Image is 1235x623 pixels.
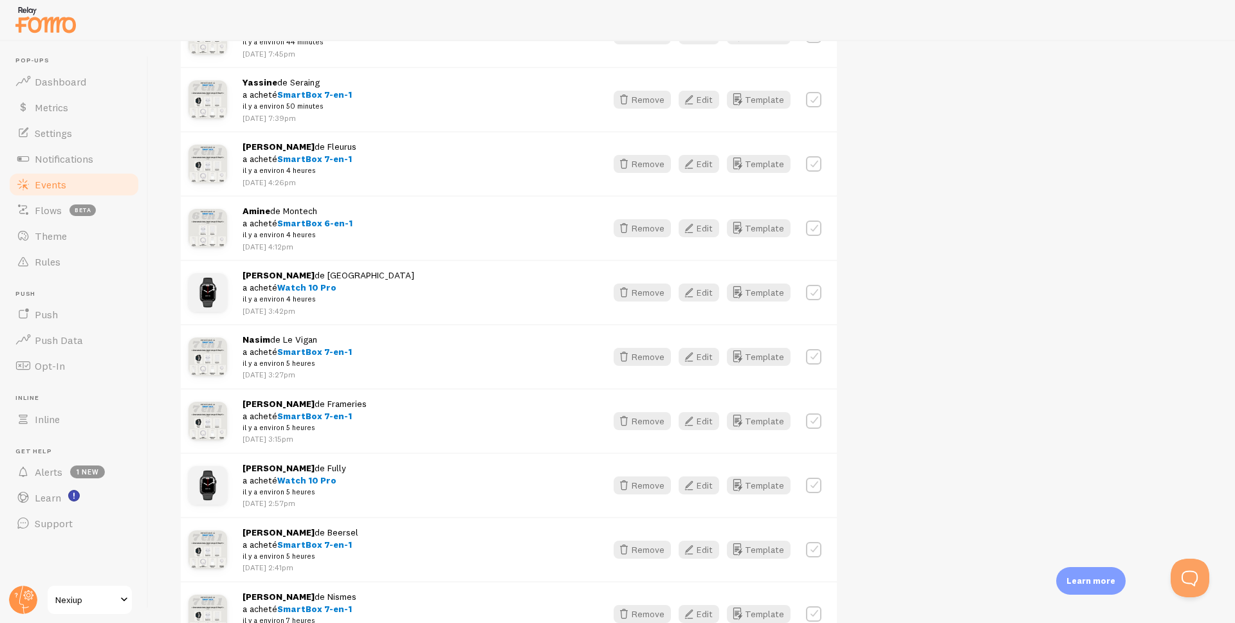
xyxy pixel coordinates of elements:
[614,541,671,559] button: Remove
[242,77,277,88] strong: Yassine
[277,89,352,100] span: SmartBox 7-en-1
[8,95,140,120] a: Metrics
[242,433,367,444] p: [DATE] 3:15pm
[15,290,140,298] span: Push
[242,293,414,305] small: il y a environ 4 heures
[242,113,352,123] p: [DATE] 7:39pm
[242,269,315,281] strong: [PERSON_NAME]
[188,273,227,312] img: Montre_13_small.jpg
[46,584,133,615] a: Nexiup
[679,476,727,494] a: Edit
[679,605,727,623] a: Edit
[35,334,83,347] span: Push Data
[242,100,352,112] small: il y a environ 50 minutes
[8,327,140,353] a: Push Data
[727,219,791,237] button: Template
[679,91,719,109] button: Edit
[188,530,227,569] img: BoxIphone_Prod_09_small.jpg
[14,3,78,36] img: fomo-relay-logo-orange.svg
[614,348,671,366] button: Remove
[35,491,61,504] span: Learn
[35,230,67,242] span: Theme
[242,498,346,509] p: [DATE] 2:57pm
[679,541,719,559] button: Edit
[242,77,352,113] span: de Seraing a acheté
[188,466,227,505] img: Montre_13_small.jpg
[35,75,86,88] span: Dashboard
[242,205,352,241] span: de Montech a acheté
[727,605,791,623] button: Template
[242,527,358,563] span: de Beersel a acheté
[242,141,356,177] span: de Fleurus a acheté
[679,155,727,173] a: Edit
[242,369,352,380] p: [DATE] 3:27pm
[727,155,791,173] button: Template
[679,91,727,109] a: Edit
[188,80,227,119] img: BoxIphone_Prod_09_small.jpg
[242,422,367,433] small: il y a environ 5 heures
[242,36,414,48] small: il y a environ 44 minutes
[35,101,68,114] span: Metrics
[242,229,352,240] small: il y a environ 4 heures
[242,398,315,410] strong: [PERSON_NAME]
[8,510,140,536] a: Support
[8,302,140,327] a: Push
[277,153,352,165] span: SmartBox 7-en-1
[277,603,352,615] span: SmartBox 7-en-1
[727,284,791,302] button: Template
[242,205,270,217] strong: Amine
[8,197,140,223] a: Flows beta
[679,412,727,430] a: Edit
[242,165,356,176] small: il y a environ 4 heures
[1066,575,1115,587] p: Learn more
[242,550,358,562] small: il y a environ 5 heures
[35,413,60,426] span: Inline
[8,120,140,146] a: Settings
[8,69,140,95] a: Dashboard
[679,284,727,302] a: Edit
[35,308,58,321] span: Push
[35,178,66,191] span: Events
[727,91,791,109] button: Template
[242,591,315,602] strong: [PERSON_NAME]
[242,141,315,152] strong: [PERSON_NAME]
[242,462,346,498] span: de Fully a acheté
[277,539,352,550] span: SmartBox 7-en-1
[15,57,140,65] span: Pop-ups
[614,91,671,109] button: Remove
[727,412,791,430] a: Template
[277,282,336,293] span: Watch 10 Pro
[8,485,140,510] a: Learn
[242,486,346,498] small: il y a environ 5 heures
[679,541,727,559] a: Edit
[188,338,227,376] img: BoxIphone_Prod_09_small.jpg
[15,447,140,456] span: Get Help
[727,476,791,494] button: Template
[679,605,719,623] button: Edit
[277,346,352,357] span: SmartBox 7-en-1
[277,474,336,486] span: Watch 10 Pro
[727,541,791,559] button: Template
[242,48,414,59] p: [DATE] 7:45pm
[679,155,719,173] button: Edit
[242,177,356,188] p: [DATE] 4:26pm
[242,334,352,370] span: de Le Vigan a acheté
[70,465,105,478] span: 1 new
[35,127,72,140] span: Settings
[277,217,352,229] span: SmartBox 6-en-1
[614,476,671,494] button: Remove
[679,219,719,237] button: Edit
[614,605,671,623] button: Remove
[8,406,140,432] a: Inline
[35,465,62,478] span: Alerts
[242,357,352,369] small: il y a environ 5 heures
[242,398,367,434] span: de Frameries a acheté
[242,241,352,252] p: [DATE] 4:12pm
